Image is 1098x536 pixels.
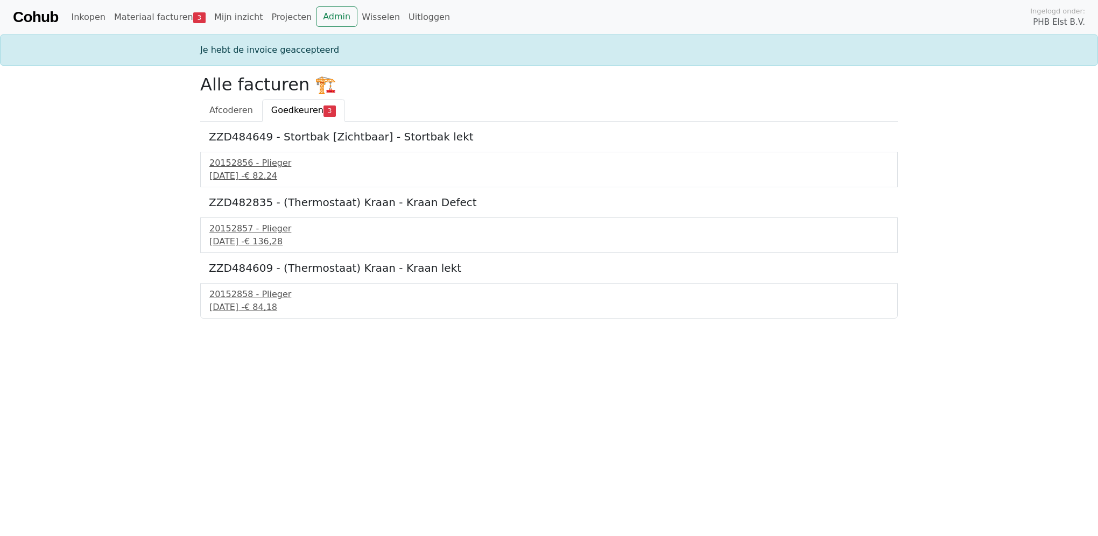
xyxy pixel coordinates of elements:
[209,157,889,170] div: 20152856 - Plieger
[209,235,889,248] div: [DATE] -
[209,170,889,182] div: [DATE] -
[1030,6,1085,16] span: Ingelogd onder:
[404,6,454,28] a: Uitloggen
[210,6,268,28] a: Mijn inzicht
[357,6,404,28] a: Wisselen
[209,105,253,115] span: Afcoderen
[1033,16,1085,29] span: PHB Elst B.V.
[209,222,889,248] a: 20152857 - Plieger[DATE] -€ 136,28
[209,157,889,182] a: 20152856 - Plieger[DATE] -€ 82,24
[209,222,889,235] div: 20152857 - Plieger
[244,236,283,246] span: € 136,28
[271,105,323,115] span: Goedkeuren
[209,262,889,274] h5: ZZD484609 - (Thermostaat) Kraan - Kraan lekt
[209,196,889,209] h5: ZZD482835 - (Thermostaat) Kraan - Kraan Defect
[194,44,904,57] div: Je hebt de invoice geaccepteerd
[200,74,898,95] h2: Alle facturen 🏗️
[267,6,316,28] a: Projecten
[209,288,889,301] div: 20152858 - Plieger
[209,301,889,314] div: [DATE] -
[316,6,357,27] a: Admin
[262,99,345,122] a: Goedkeuren3
[209,288,889,314] a: 20152858 - Plieger[DATE] -€ 84,18
[110,6,210,28] a: Materiaal facturen3
[67,6,109,28] a: Inkopen
[244,302,277,312] span: € 84,18
[244,171,277,181] span: € 82,24
[200,99,262,122] a: Afcoderen
[209,130,889,143] h5: ZZD484649 - Stortbak [Zichtbaar] - Stortbak lekt
[193,12,206,23] span: 3
[323,105,336,116] span: 3
[13,4,58,30] a: Cohub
